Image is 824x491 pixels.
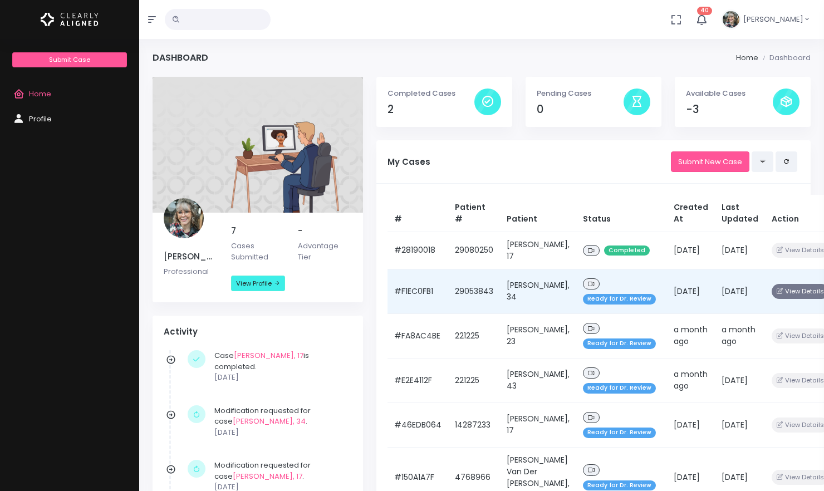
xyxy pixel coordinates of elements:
[604,245,650,256] span: Completed
[214,427,346,438] p: [DATE]
[448,195,500,232] th: Patient #
[388,402,448,447] td: #46EDB064
[164,266,218,277] p: Professional
[721,9,741,30] img: Header Avatar
[233,471,302,482] a: [PERSON_NAME], 17
[583,480,656,491] span: Ready for Dr. Review
[667,313,715,358] td: a month ago
[298,226,352,236] h5: -
[388,313,448,358] td: #FA8AC4BE
[537,88,624,99] p: Pending Cases
[576,195,667,232] th: Status
[298,240,352,262] p: Advantage Tier
[500,232,576,269] td: [PERSON_NAME], 17
[12,52,126,67] a: Submit Case
[448,232,500,269] td: 29080250
[233,416,306,426] a: [PERSON_NAME], 34
[697,7,712,15] span: 40
[448,358,500,402] td: 221225
[743,14,803,25] span: [PERSON_NAME]
[583,294,656,305] span: Ready for Dr. Review
[500,358,576,402] td: [PERSON_NAME], 43
[500,313,576,358] td: [PERSON_NAME], 23
[234,350,303,361] a: [PERSON_NAME], 17
[231,240,285,262] p: Cases Submitted
[715,313,765,358] td: a month ago
[671,151,749,172] a: Submit New Case
[214,350,346,383] div: Case is completed.
[500,402,576,447] td: [PERSON_NAME], 17
[388,358,448,402] td: #E2E4112F
[715,358,765,402] td: [DATE]
[153,52,208,63] h4: Dashboard
[388,88,474,99] p: Completed Cases
[715,402,765,447] td: [DATE]
[500,269,576,313] td: [PERSON_NAME], 34
[667,269,715,313] td: [DATE]
[231,276,285,291] a: View Profile
[500,195,576,232] th: Patient
[583,428,656,438] span: Ready for Dr. Review
[388,157,671,167] h5: My Cases
[583,383,656,394] span: Ready for Dr. Review
[388,269,448,313] td: #F1EC0FB1
[758,52,811,63] li: Dashboard
[164,252,218,262] h5: [PERSON_NAME]
[214,372,346,383] p: [DATE]
[667,232,715,269] td: [DATE]
[448,402,500,447] td: 14287233
[41,8,99,31] img: Logo Horizontal
[736,52,758,63] li: Home
[388,103,474,116] h4: 2
[164,327,352,337] h4: Activity
[667,195,715,232] th: Created At
[231,226,285,236] h5: 7
[667,358,715,402] td: a month ago
[686,88,773,99] p: Available Cases
[388,195,448,232] th: #
[686,103,773,116] h4: -3
[715,232,765,269] td: [DATE]
[537,103,624,116] h4: 0
[715,195,765,232] th: Last Updated
[715,269,765,313] td: [DATE]
[214,405,346,438] div: Modification requested for case .
[448,269,500,313] td: 29053843
[388,232,448,269] td: #28190018
[29,89,51,99] span: Home
[583,338,656,349] span: Ready for Dr. Review
[49,55,90,64] span: Submit Case
[667,402,715,447] td: [DATE]
[448,313,500,358] td: 221225
[29,114,52,124] span: Profile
